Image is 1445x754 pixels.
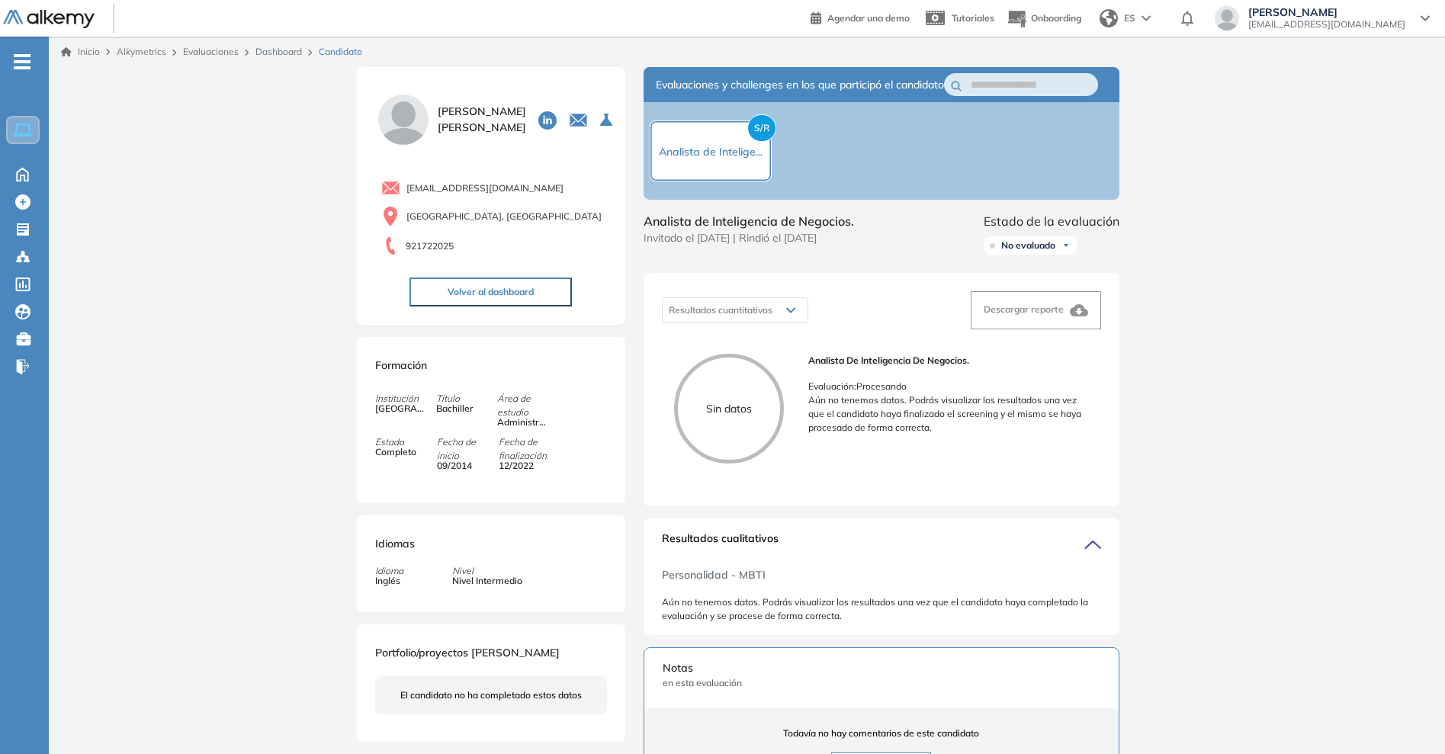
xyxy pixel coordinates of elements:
[452,574,522,588] span: Nivel Intermedio
[811,8,910,26] a: Agendar una demo
[255,46,302,57] a: Dashboard
[678,401,780,417] p: Sin datos
[497,416,549,429] span: Administración de empresas
[984,212,1119,230] span: Estado de la evaluación
[61,45,100,59] a: Inicio
[183,46,239,57] a: Evaluaciones
[3,10,95,29] img: Logo
[375,445,427,459] span: Completo
[117,46,166,57] span: Alkymetrics
[808,393,1089,435] p: Aún no tenemos datos. Podrás visualizar los resultados una vez que el candidato haya finalizado e...
[1124,11,1135,25] span: ES
[1001,239,1055,252] span: No evaluado
[1369,681,1445,754] iframe: Chat Widget
[375,402,427,416] span: [GEOGRAPHIC_DATA]
[437,459,489,473] span: 09/2014
[808,354,1089,367] span: Analista de Inteligencia de Negocios.
[436,402,488,416] span: Bachiller
[497,392,558,419] span: Área de estudio
[662,531,779,555] span: Resultados cualitativos
[662,567,766,583] span: Personalidad - MBTI
[375,537,415,550] span: Idiomas
[984,303,1064,315] span: Descargar reporte
[1100,9,1118,27] img: world
[1248,6,1405,18] span: [PERSON_NAME]
[952,12,994,24] span: Tutoriales
[1061,241,1071,250] img: Ícono de flecha
[14,60,31,63] i: -
[971,291,1101,329] button: Descargar reporte
[669,304,772,316] span: Resultados cuantitativos
[375,91,432,148] img: PROFILE_MENU_LOGO_USER
[747,114,776,142] span: S/R
[659,145,763,159] span: Analista de Intelige...
[375,392,436,406] span: Institución
[1031,12,1081,24] span: Onboarding
[452,564,522,578] span: Nivel
[438,104,526,136] span: [PERSON_NAME] [PERSON_NAME]
[406,181,564,195] span: [EMAIL_ADDRESS][DOMAIN_NAME]
[663,676,1100,690] span: en esta evaluación
[375,646,560,659] span: Portfolio/proyectos [PERSON_NAME]
[1248,18,1405,30] span: [EMAIL_ADDRESS][DOMAIN_NAME]
[1007,2,1081,35] button: Onboarding
[319,45,362,59] span: Candidato
[663,727,1100,740] span: Todavía no hay comentarios de este candidato
[437,435,498,463] span: Fecha de inicio
[1369,681,1445,754] div: Widget de chat
[400,688,582,702] span: El candidato no ha completado estos datos
[375,358,427,372] span: Formación
[663,660,1100,676] span: Notas
[644,212,854,230] span: Analista de Inteligencia de Negocios.
[499,435,560,463] span: Fecha de finalización
[406,239,454,253] span: 921722025
[436,392,497,406] span: Título
[375,564,403,578] span: Idioma
[644,230,854,246] span: Invitado el [DATE] | Rindió el [DATE]
[656,77,944,93] span: Evaluaciones y challenges en los que participó el candidato
[409,278,572,306] button: Volver al dashboard
[827,12,910,24] span: Agendar una demo
[1142,15,1151,21] img: arrow
[375,435,436,449] span: Estado
[662,595,1101,623] span: Aún no tenemos datos. Podrás visualizar los resultados una vez que el candidato haya completado l...
[375,574,403,588] span: Inglés
[499,459,551,473] span: 12/2022
[406,210,602,223] span: [GEOGRAPHIC_DATA], [GEOGRAPHIC_DATA]
[808,380,1089,393] p: Evaluación : Procesando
